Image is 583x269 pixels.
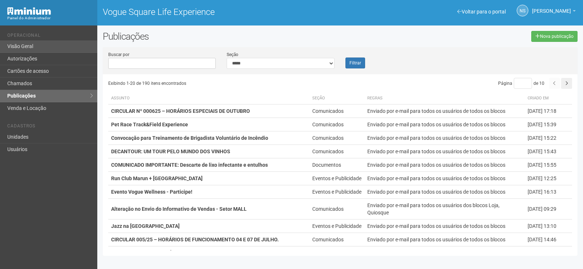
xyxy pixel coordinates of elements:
[498,81,544,86] span: Página de 10
[309,172,364,185] td: Eventos e Publicidade
[457,9,506,15] a: Voltar para o portal
[309,219,364,233] td: Eventos e Publicidade
[525,185,572,199] td: [DATE] 16:13
[525,246,572,260] td: [DATE] 11:35
[111,237,279,242] strong: CIRCULAR 005/25 – HORÁRIOS DE FUNCIONAMENTO 04 E 07 DE JULHO.
[525,131,572,145] td: [DATE] 15:22
[111,175,203,181] strong: Run Club Marun + [GEOGRAPHIC_DATA]
[364,131,525,145] td: Enviado por e-mail para todos os usuários de todos os blocos
[364,185,525,199] td: Enviado por e-mail para todos os usuários de todos os blocos
[364,233,525,246] td: Enviado por e-mail para todos os usuários de todos os blocos
[525,233,572,246] td: [DATE] 14:46
[309,118,364,131] td: Comunicados
[7,33,92,40] li: Operacional
[309,246,364,260] td: Comunicados
[111,122,188,127] strong: Pet Race Track&Field Experience
[525,145,572,158] td: [DATE] 15:43
[108,51,129,58] label: Buscar por
[309,233,364,246] td: Comunicados
[111,189,192,195] strong: Evento Vogue Wellness - Participe!
[525,172,572,185] td: [DATE] 12:25
[525,219,572,233] td: [DATE] 13:10
[525,118,572,131] td: [DATE] 15:39
[517,5,528,16] a: NS
[108,78,340,89] div: Exibindo 1-20 de 190 itens encontrados
[532,1,571,14] span: Nicolle Silva
[309,199,364,219] td: Comunicados
[108,92,310,104] th: Assunto
[309,104,364,118] td: Comunicados
[531,31,578,42] a: Nova publicação
[364,104,525,118] td: Enviado por e-mail para todos os usuários de todos os blocos
[103,31,294,42] h2: Publicações
[364,199,525,219] td: Enviado por e-mail para todos os usuários dos blocos Loja, Quiosque
[111,149,230,154] strong: DECANTOUR: UM TOUR PELO MUNDO DOS VINHOS
[364,118,525,131] td: Enviado por e-mail para todos os usuários de todos os blocos
[364,158,525,172] td: Enviado por e-mail para todos os usuários de todos os blocos
[111,108,250,114] strong: CIRCULAR Nº 000625 – HORÁRIOS ESPECIAIS DE OUTUBRO
[103,7,335,17] h1: Vogue Square Life Experience
[7,15,92,21] div: Painel do Administrador
[309,92,364,104] th: Seção
[227,51,238,58] label: Seção
[7,123,92,131] li: Cadastros
[111,223,180,229] strong: Jazz na [GEOGRAPHIC_DATA]
[364,92,525,104] th: Regras
[364,145,525,158] td: Enviado por e-mail para todos os usuários de todos os blocos
[309,145,364,158] td: Comunicados
[532,9,576,15] a: [PERSON_NAME]
[111,135,268,141] strong: Convocação para Treinamento de Brigadista Voluntário de Incêndio
[111,206,247,212] strong: Alteração no Envio do Informativo de Vendas - Setor MALL
[309,185,364,199] td: Eventos e Publicidade
[364,172,525,185] td: Enviado por e-mail para todos os usuários de todos os blocos
[525,104,572,118] td: [DATE] 17:18
[309,158,364,172] td: Documentos
[364,246,525,260] td: Enviado por e-mail para todos os usuários de todos os blocos
[525,199,572,219] td: [DATE] 09:29
[345,58,365,68] button: Filtrar
[525,92,572,104] th: Criado em
[111,162,268,168] strong: COMUNICADO IMPORTANTE: Descarte de lixo infectante e entulhos
[309,131,364,145] td: Comunicados
[364,219,525,233] td: Enviado por e-mail para todos os usuários de todos os blocos
[7,7,51,15] img: Minium
[525,158,572,172] td: [DATE] 15:55
[111,250,221,256] strong: CIRCULAR 004/25 – HORÁRIO ESPECIAL [DATE]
